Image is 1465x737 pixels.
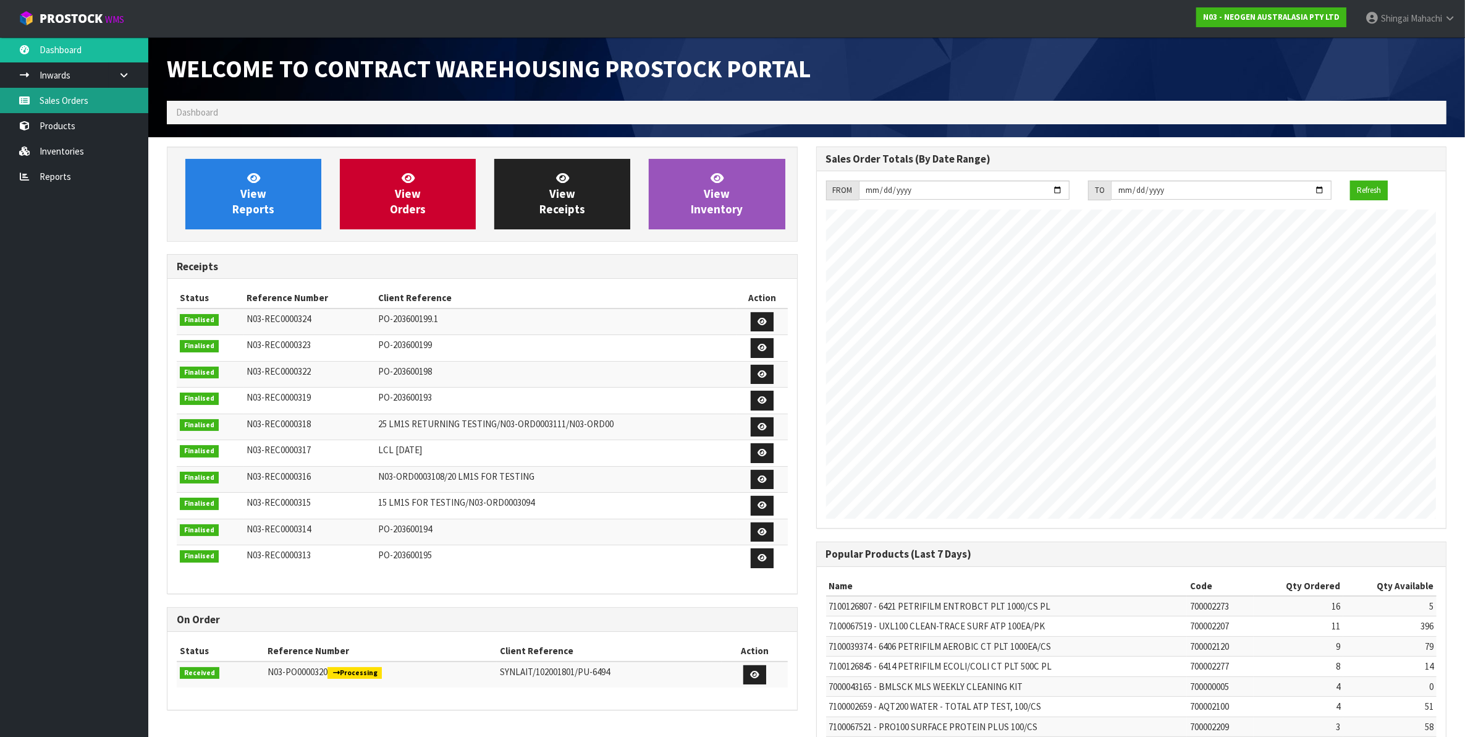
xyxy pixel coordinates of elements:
img: cube-alt.png [19,11,34,26]
span: N03-REC0000315 [247,496,311,508]
th: Client Reference [497,641,722,661]
td: 4 [1254,697,1343,717]
td: 9 [1254,636,1343,656]
span: N03-REC0000318 [247,418,311,430]
span: View Orders [390,171,426,217]
span: N03-ORD0003108/20 LM1S FOR TESTING [378,471,534,482]
span: N03-REC0000322 [247,365,311,377]
span: PO-203600199 [378,339,432,351]
span: Finalised [180,367,219,379]
td: 700002209 [1187,717,1254,736]
h3: Popular Products (Last 7 Days) [826,548,1437,560]
td: 7100126845 - 6414 PETRIFILM ECOLI/COLI CT PLT 500C PL [826,657,1188,676]
th: Reference Number [244,288,376,308]
td: 16 [1254,596,1343,616]
td: 3 [1254,717,1343,736]
td: 7100126807 - 6421 PETRIFILM ENTROBCT PLT 1000/CS PL [826,596,1188,616]
th: Code [1187,576,1254,596]
span: View Inventory [691,171,743,217]
span: PO-203600194 [378,523,432,535]
span: Processing [327,667,382,679]
a: ViewReceipts [494,159,630,229]
span: Received [180,667,219,679]
h3: Sales Order Totals (By Date Range) [826,153,1437,165]
td: 4 [1254,676,1343,696]
span: Finalised [180,419,219,432]
td: 396 [1343,616,1437,636]
span: Finalised [180,550,219,563]
a: ViewOrders [340,159,476,229]
span: PO-203600199.1 [378,313,438,325]
td: SYNLAIT/102001801/PU-6494 [497,662,722,688]
span: Welcome to Contract Warehousing ProStock Portal [167,53,811,84]
span: Finalised [180,314,219,326]
th: Action [737,288,787,308]
td: 700002120 [1187,636,1254,656]
td: 14 [1343,657,1437,676]
td: 7000043165 - BMLSCK MLS WEEKLY CLEANING KIT [826,676,1188,696]
small: WMS [105,14,124,25]
span: Finalised [180,472,219,484]
td: 11 [1254,616,1343,636]
span: N03-REC0000323 [247,339,311,351]
th: Action [722,641,787,661]
th: Status [177,641,264,661]
td: 5 [1343,596,1437,616]
div: TO [1088,181,1111,200]
span: ProStock [40,11,103,27]
td: N03-PO0000320 [264,662,497,688]
th: Qty Ordered [1254,576,1343,596]
span: Finalised [180,524,219,537]
span: Finalised [180,498,219,510]
span: Finalised [180,340,219,352]
strong: N03 - NEOGEN AUSTRALASIA PTY LTD [1203,12,1340,22]
span: N03-REC0000317 [247,444,311,456]
span: N03-REC0000314 [247,523,311,535]
td: 7100039374 - 6406 PETRIFILM AEROBIC CT PLT 1000EA/CS [826,636,1188,656]
td: 58 [1343,717,1437,736]
span: View Receipts [539,171,585,217]
h3: Receipts [177,261,788,273]
span: View Reports [232,171,274,217]
td: 700002100 [1187,697,1254,717]
a: ViewReports [185,159,321,229]
div: FROM [826,181,859,200]
h3: On Order [177,614,788,626]
td: 8 [1254,657,1343,676]
td: 51 [1343,697,1437,717]
span: PO-203600195 [378,549,432,561]
span: 25 LM1S RETURNING TESTING/N03-ORD0003111/N03-ORD00 [378,418,614,430]
span: PO-203600198 [378,365,432,377]
td: 700002277 [1187,657,1254,676]
a: ViewInventory [649,159,785,229]
th: Qty Available [1343,576,1437,596]
th: Reference Number [264,641,497,661]
span: N03-REC0000319 [247,391,311,403]
td: 79 [1343,636,1437,656]
td: 7100067519 - UXL100 CLEAN-TRACE SURF ATP 100EA/PK [826,616,1188,636]
td: 700002207 [1187,616,1254,636]
span: Finalised [180,393,219,405]
span: Finalised [180,445,219,458]
span: N03-REC0000316 [247,471,311,482]
span: N03-REC0000313 [247,549,311,561]
span: Mahachi [1411,12,1442,24]
td: 7100002659 - AQT200 WATER - TOTAL ATP TEST, 100/CS [826,697,1188,717]
td: 700002273 [1187,596,1254,616]
th: Name [826,576,1188,596]
td: 0 [1343,676,1437,696]
span: LCL [DATE] [378,444,422,456]
span: Shingai [1381,12,1409,24]
td: 700000005 [1187,676,1254,696]
span: 15 LM1S FOR TESTING/N03-ORD0003094 [378,496,534,508]
th: Client Reference [375,288,737,308]
span: Dashboard [176,106,218,118]
td: 7100067521 - PRO100 SURFACE PROTEIN PLUS 100/CS [826,717,1188,736]
span: N03-REC0000324 [247,313,311,325]
button: Refresh [1350,181,1388,200]
span: PO-203600193 [378,391,432,403]
th: Status [177,288,244,308]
